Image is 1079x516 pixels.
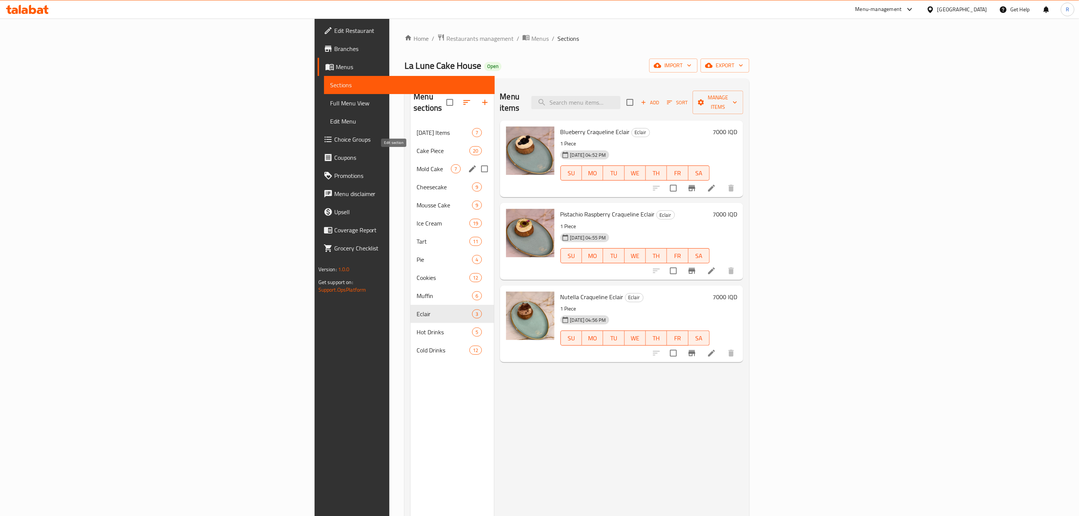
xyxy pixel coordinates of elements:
[470,147,481,154] span: 20
[646,331,667,346] button: TH
[470,347,481,354] span: 12
[334,207,489,216] span: Upsell
[665,97,690,108] button: Sort
[683,179,701,197] button: Branch-specific-item
[417,291,472,300] span: Muffin
[683,344,701,362] button: Branch-specific-item
[334,26,489,35] span: Edit Restaurant
[628,333,643,344] span: WE
[603,248,624,263] button: TU
[567,151,609,159] span: [DATE] 04:52 PM
[631,128,650,137] div: Eclair
[472,129,481,136] span: 7
[324,94,495,112] a: Full Menu View
[472,184,481,191] span: 9
[638,97,662,108] span: Add item
[665,180,681,196] span: Select to update
[692,333,707,344] span: SA
[417,164,451,173] div: Mold Cake
[560,331,582,346] button: SU
[701,59,749,73] button: export
[667,248,688,263] button: FR
[665,263,681,279] span: Select to update
[585,168,600,179] span: MO
[656,210,675,219] div: Eclair
[688,248,710,263] button: SA
[649,333,664,344] span: TH
[625,248,646,263] button: WE
[411,121,494,362] nav: Menu sections
[713,127,737,137] h6: 7000 IQD
[699,93,737,112] span: Manage items
[670,168,685,179] span: FR
[334,44,489,53] span: Branches
[469,146,482,155] div: items
[707,184,716,193] a: Edit menu item
[451,164,460,173] div: items
[411,250,494,269] div: Pie4
[334,153,489,162] span: Coupons
[318,221,495,239] a: Coverage Report
[318,148,495,167] a: Coupons
[625,165,646,181] button: WE
[411,305,494,323] div: Eclair3
[330,99,489,108] span: Full Menu View
[330,117,489,126] span: Edit Menu
[517,34,519,43] li: /
[585,333,600,344] span: MO
[560,304,710,314] p: 1 Piece
[707,61,743,70] span: export
[506,209,554,257] img: Pistachio Raspberry Craqueline Eclair
[411,269,494,287] div: Cookies12
[638,97,662,108] button: Add
[713,292,737,302] h6: 7000 IQD
[552,34,554,43] li: /
[662,97,693,108] span: Sort items
[472,201,482,210] div: items
[564,168,579,179] span: SU
[417,146,469,155] span: Cake Piece
[411,160,494,178] div: Mold Cake7edit
[442,94,458,110] span: Select all sections
[334,135,489,144] span: Choice Groups
[417,237,469,246] div: Tart
[582,248,603,263] button: MO
[707,266,716,275] a: Edit menu item
[628,250,643,261] span: WE
[625,293,644,302] div: Eclair
[318,203,495,221] a: Upsell
[557,34,579,43] span: Sections
[937,5,987,14] div: [GEOGRAPHIC_DATA]
[318,264,337,274] span: Version:
[404,34,749,43] nav: breadcrumb
[318,277,353,287] span: Get support on:
[649,168,664,179] span: TH
[1066,5,1069,14] span: R
[649,59,698,73] button: import
[458,93,476,111] span: Sort sections
[417,255,472,264] span: Pie
[417,201,472,210] div: Mousse Cake
[713,209,737,219] h6: 7000 IQD
[665,345,681,361] span: Select to update
[338,264,350,274] span: 1.0.0
[411,142,494,160] div: Cake Piece20
[336,62,489,71] span: Menus
[451,165,460,173] span: 7
[560,222,710,231] p: 1 Piece
[411,232,494,250] div: Tart11
[470,274,481,281] span: 12
[472,292,481,300] span: 6
[469,273,482,282] div: items
[334,244,489,253] span: Grocery Checklist
[649,250,664,261] span: TH
[334,226,489,235] span: Coverage Report
[693,91,743,114] button: Manage items
[417,309,472,318] span: Eclair
[688,165,710,181] button: SA
[606,250,621,261] span: TU
[722,262,740,280] button: delete
[318,285,366,295] a: Support.OpsPlatform
[531,96,621,109] input: search
[318,185,495,203] a: Menu disclaimer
